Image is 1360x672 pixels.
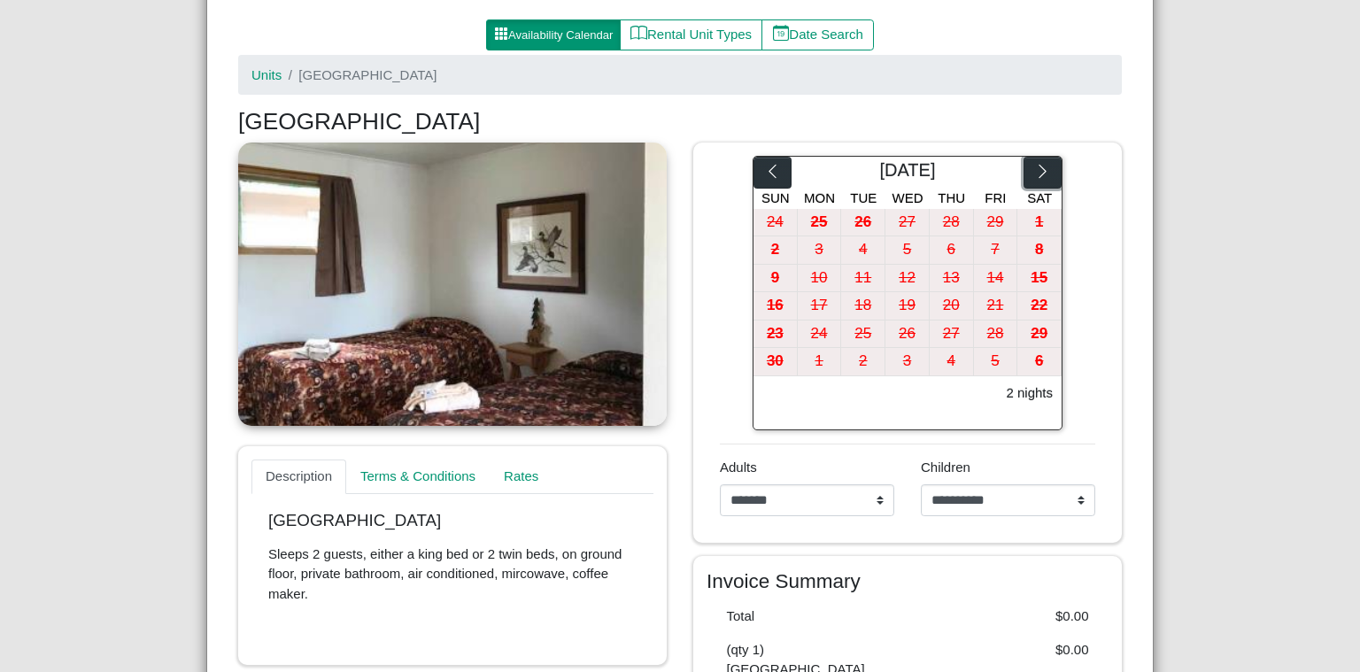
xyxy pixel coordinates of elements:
span: Wed [892,190,923,205]
h3: [GEOGRAPHIC_DATA] [238,108,1122,136]
div: 27 [885,209,929,236]
button: 3 [885,348,930,376]
div: 29 [1017,321,1061,348]
button: 5 [974,348,1018,376]
div: 4 [841,236,885,264]
button: 3 [798,236,842,265]
div: 7 [974,236,1017,264]
div: 6 [930,236,973,264]
div: 18 [841,292,885,320]
span: Mon [804,190,835,205]
button: 5 [885,236,930,265]
button: calendar dateDate Search [761,19,874,51]
span: Sat [1027,190,1052,205]
div: 13 [930,265,973,292]
svg: calendar date [773,25,790,42]
div: 9 [753,265,797,292]
div: 3 [798,236,841,264]
button: 26 [841,209,885,237]
button: 19 [885,292,930,321]
button: 18 [841,292,885,321]
div: 4 [930,348,973,375]
button: 11 [841,265,885,293]
div: [DATE] [792,157,1024,189]
div: 25 [841,321,885,348]
button: 24 [798,321,842,349]
button: 12 [885,265,930,293]
button: 30 [753,348,798,376]
button: 27 [930,321,974,349]
button: 6 [930,236,974,265]
a: Terms & Conditions [346,460,490,495]
button: 29 [974,209,1018,237]
button: 29 [1017,321,1062,349]
button: 4 [930,348,974,376]
div: 15 [1017,265,1061,292]
svg: chevron left [764,163,781,180]
div: 21 [974,292,1017,320]
svg: book [630,25,647,42]
button: 22 [1017,292,1062,321]
div: 8 [1017,236,1061,264]
div: 17 [798,292,841,320]
div: 24 [798,321,841,348]
button: chevron left [753,157,792,189]
button: 24 [753,209,798,237]
button: 6 [1017,348,1062,376]
span: Sun [761,190,790,205]
div: 11 [841,265,885,292]
h4: Invoice Summary [707,569,1109,593]
h6: 2 nights [1006,385,1053,401]
div: 1 [1017,209,1061,236]
span: Tue [850,190,877,205]
div: Total [714,606,908,627]
svg: grid3x3 gap fill [494,27,508,41]
div: 16 [753,292,797,320]
div: 26 [841,209,885,236]
div: 27 [930,321,973,348]
button: 20 [930,292,974,321]
button: bookRental Unit Types [620,19,762,51]
button: 25 [841,321,885,349]
div: 1 [798,348,841,375]
div: 23 [753,321,797,348]
div: 3 [885,348,929,375]
button: 4 [841,236,885,265]
div: 24 [753,209,797,236]
a: Units [251,67,282,82]
button: 17 [798,292,842,321]
button: 8 [1017,236,1062,265]
div: 10 [798,265,841,292]
button: 1 [798,348,842,376]
div: 6 [1017,348,1061,375]
div: 28 [974,321,1017,348]
p: [GEOGRAPHIC_DATA] [268,511,637,531]
div: 5 [885,236,929,264]
button: chevron right [1024,157,1062,189]
div: 20 [930,292,973,320]
div: 29 [974,209,1017,236]
div: 2 [841,348,885,375]
span: Thu [938,190,965,205]
div: 22 [1017,292,1061,320]
p: Sleeps 2 guests, either a king bed or 2 twin beds, on ground floor, private bathroom, air conditi... [268,545,637,605]
div: 5 [974,348,1017,375]
button: 21 [974,292,1018,321]
button: 2 [841,348,885,376]
button: 10 [798,265,842,293]
button: 23 [753,321,798,349]
span: Children [921,460,970,475]
button: 16 [753,292,798,321]
button: 1 [1017,209,1062,237]
div: 28 [930,209,973,236]
div: 14 [974,265,1017,292]
button: 28 [930,209,974,237]
svg: chevron right [1034,163,1051,180]
button: 14 [974,265,1018,293]
button: 26 [885,321,930,349]
span: Fri [985,190,1006,205]
div: 25 [798,209,841,236]
span: Adults [720,460,757,475]
button: 28 [974,321,1018,349]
